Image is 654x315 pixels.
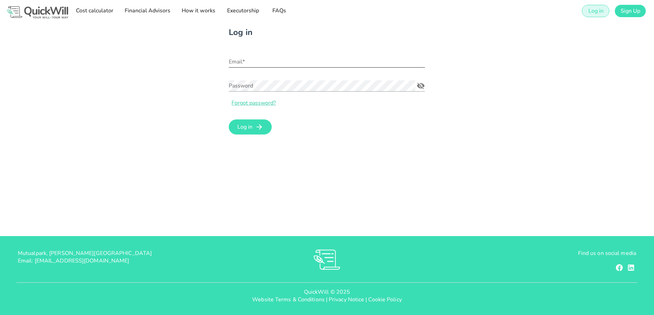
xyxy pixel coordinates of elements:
[430,249,636,257] p: Find us on social media
[365,296,367,303] span: |
[229,26,527,38] h2: Log in
[226,7,259,14] span: Executorship
[252,296,325,303] a: Website Terms & Conditions
[329,296,364,303] a: Privacy Notice
[415,81,427,90] button: Password appended action
[124,7,170,14] span: Financial Advisors
[18,257,129,265] span: Email: [EMAIL_ADDRESS][DOMAIN_NAME]
[122,4,172,18] a: Financial Advisors
[18,249,152,257] span: Mutualpark, [PERSON_NAME][GEOGRAPHIC_DATA]
[620,7,640,15] span: Sign Up
[314,249,340,270] img: RVs0sauIwKhMoGR03FLGkjXSOVwkZRnQsltkF0QxpTsornXsmh1o7vbL94pqF3d8sZvAAAAAElFTkSuQmCC
[179,4,217,18] a: How it works
[181,7,215,14] span: How it works
[615,5,646,17] a: Sign Up
[5,5,70,20] img: Logo
[270,7,288,14] span: FAQs
[368,296,402,303] a: Cookie Policy
[582,5,609,17] a: Log in
[326,296,327,303] span: |
[224,4,261,18] a: Executorship
[229,99,276,107] a: Forgot password?
[588,7,603,15] span: Log in
[229,119,272,135] button: Log in
[73,4,115,18] a: Cost calculator
[5,288,649,296] p: QuickWill © 2025
[237,123,252,131] span: Log in
[268,4,290,18] a: FAQs
[75,7,113,14] span: Cost calculator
